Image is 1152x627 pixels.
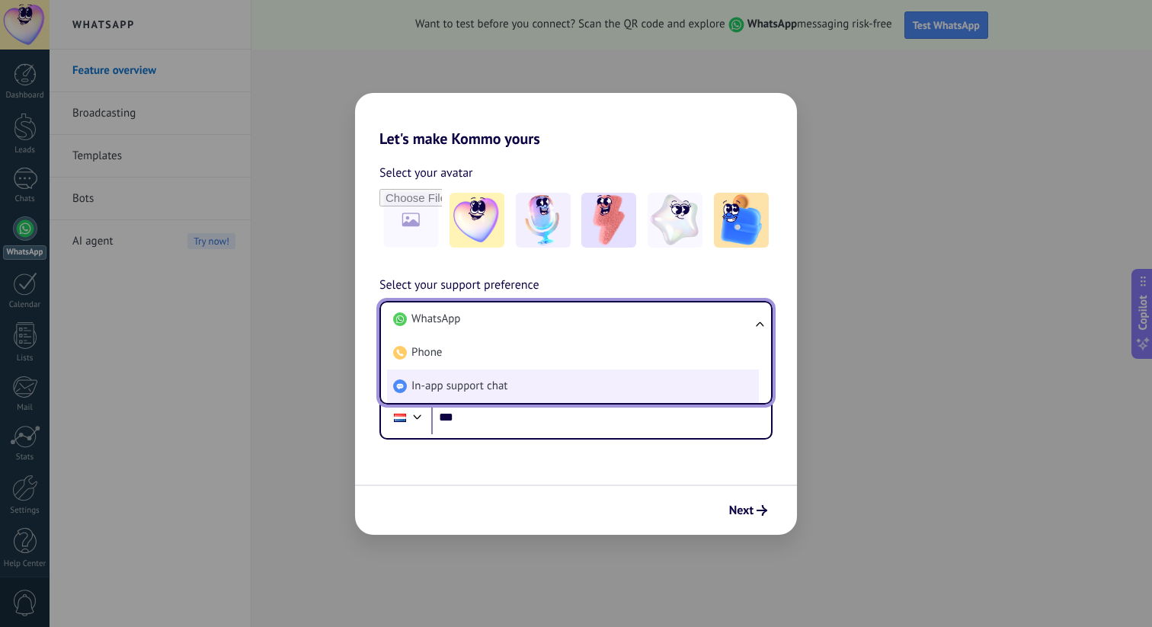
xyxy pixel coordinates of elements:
[648,193,702,248] img: -4.jpeg
[722,497,774,523] button: Next
[386,401,414,433] div: Netherlands: + 31
[450,193,504,248] img: -1.jpeg
[411,379,507,394] span: In-app support chat
[729,505,754,516] span: Next
[379,276,539,296] span: Select your support preference
[581,193,636,248] img: -3.jpeg
[516,193,571,248] img: -2.jpeg
[411,345,442,360] span: Phone
[714,193,769,248] img: -5.jpeg
[379,163,473,183] span: Select your avatar
[411,312,460,327] span: WhatsApp
[355,93,797,148] h2: Let's make Kommo yours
